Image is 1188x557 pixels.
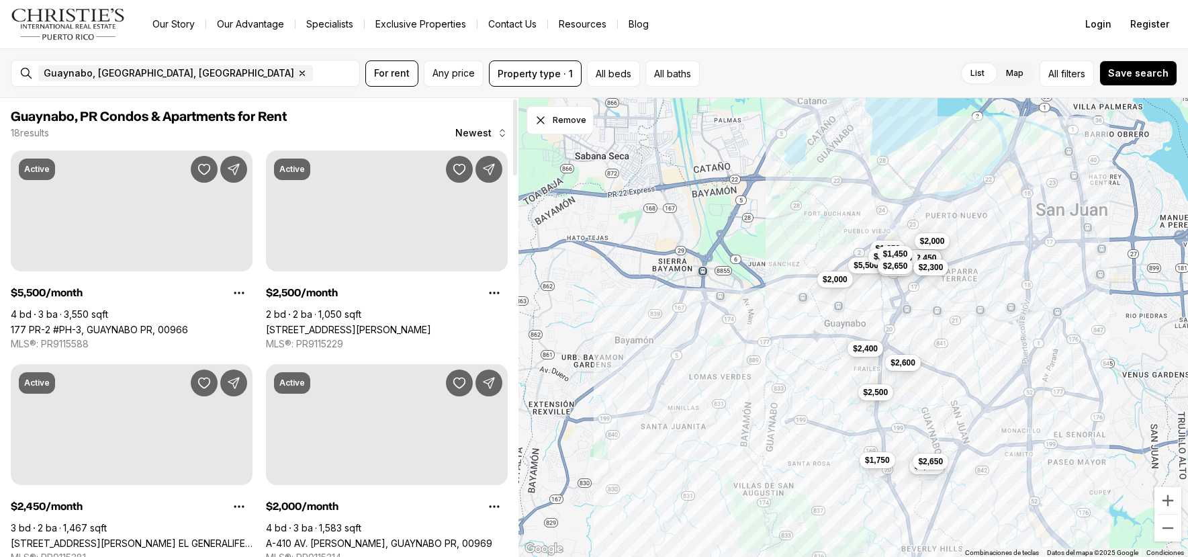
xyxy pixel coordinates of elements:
[877,246,913,262] button: $1,450
[11,8,126,40] img: logo
[913,259,948,275] button: $2,300
[919,236,944,247] span: $2,000
[477,15,547,34] button: Contact Us
[911,253,936,263] span: $2,450
[206,15,295,34] a: Our Advantage
[1077,11,1120,38] button: Login
[995,61,1034,85] label: Map
[909,458,944,474] button: $2,500
[191,370,218,396] button: Save Property: 1501 SAN PATRICIO AVE, COND. EL GENERALIFE
[11,324,188,335] a: 177 PR-2 #PH-3, GUAYNABO PR, 00966
[882,250,917,266] button: $7,500
[960,61,995,85] label: List
[266,538,492,549] a: A-410 AV. JUAN CARLOS DE BORBÓN, GUAYNABO PR, 00969
[432,68,475,79] span: Any price
[865,455,890,466] span: $1,750
[481,493,508,520] button: Property options
[1108,68,1169,79] span: Save search
[870,241,905,257] button: $1,850
[365,15,477,34] a: Exclusive Properties
[527,106,594,134] button: Dismiss drawing
[374,68,410,79] span: For rent
[295,15,364,34] a: Specialists
[446,370,473,396] button: Save Property: A-410 AV. JUAN CARLOS DE BORBÓN
[1130,19,1169,30] span: Register
[447,120,516,146] button: Newest
[823,274,848,285] span: $2,000
[1048,67,1058,81] span: All
[860,452,895,468] button: $1,750
[11,110,287,124] span: Guaynabo, PR Condos & Apartments for Rent
[885,355,921,371] button: $2,600
[191,156,218,183] button: Save Property: 177 PR-2 #PH-3
[1122,11,1177,38] button: Register
[645,60,700,87] button: All baths
[890,357,915,368] span: $2,600
[587,60,640,87] button: All beds
[548,15,617,34] a: Resources
[226,493,253,520] button: Property options
[266,324,431,335] a: 4 SAN PATRICIO AVE #503, GUAYNABO PR, 00968
[475,370,502,396] button: Share Property
[817,271,853,288] button: $2,000
[24,378,50,388] p: Active
[220,370,247,396] button: Share Property
[1085,19,1111,30] span: Login
[279,378,305,388] p: Active
[914,233,950,249] button: $2,000
[906,250,942,266] button: $2,450
[1040,60,1094,87] button: Allfilters
[873,251,898,262] span: $2,650
[918,456,943,467] span: $2,650
[220,156,247,183] button: Share Property
[279,164,305,175] p: Active
[481,280,508,306] button: Property options
[875,243,900,254] span: $1,850
[475,156,502,183] button: Share Property
[1061,67,1085,81] span: filters
[877,258,913,274] button: $2,650
[365,60,418,87] button: For rent
[882,261,907,271] span: $2,650
[848,257,884,273] button: $5,500
[854,260,878,271] span: $5,500
[887,253,912,263] span: $7,500
[882,249,907,259] span: $1,450
[848,341,883,357] button: $2,400
[24,164,50,175] p: Active
[863,387,888,398] span: $2,500
[226,280,253,306] button: Property options
[858,384,893,400] button: $2,500
[424,60,484,87] button: Any price
[142,15,205,34] a: Our Story
[11,128,49,138] p: 18 results
[918,262,943,273] span: $2,300
[11,538,253,549] a: 1501 SAN PATRICIO AVE, COND. EL GENERALIFE, GUAYNABO PR, 00968
[868,249,903,265] button: $2,650
[489,60,582,87] button: Property type · 1
[913,454,948,470] button: $2,650
[1099,60,1177,86] button: Save search
[44,68,294,79] span: Guaynabo, [GEOGRAPHIC_DATA], [GEOGRAPHIC_DATA]
[446,156,473,183] button: Save Property: 4 SAN PATRICIO AVE #503
[853,343,878,354] span: $2,400
[618,15,659,34] a: Blog
[455,128,492,138] span: Newest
